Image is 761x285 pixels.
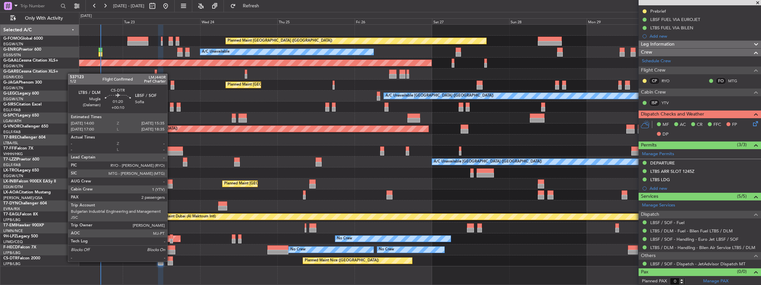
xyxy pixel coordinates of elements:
span: T7-FFI [3,146,15,150]
a: T7-EAGLFalcon 8X [3,212,38,216]
span: [DATE] - [DATE] [113,3,144,9]
span: T7-LZZI [3,157,17,161]
div: Mon 22 [46,18,123,24]
span: Flight Crew [641,67,666,74]
a: EGLF/FAB [3,162,21,167]
span: G-GAAL [3,59,19,63]
div: No Crew [337,234,352,244]
span: Crew [641,49,652,56]
span: DP [663,131,669,138]
span: Refresh [237,4,265,8]
button: Refresh [227,1,267,11]
span: CR [697,122,702,128]
a: CS-DTRFalcon 2000 [3,256,40,260]
a: MTG [728,78,743,84]
div: No Crew [379,245,394,255]
a: LX-AOACitation Mustang [3,190,51,194]
a: LBSF / SOF - Handling - Euro Jet LBSF / SOF [650,236,738,242]
a: LTBA/ISL [3,141,18,145]
a: LTBS / DLM - Fuel - Bilen Fuel LTBS / DLM [650,228,733,234]
a: LTBS / DLM - Handling - Bilen Air Service LTBS / DLM [650,245,755,250]
a: G-FOMOGlobal 6000 [3,37,43,41]
input: Trip Number [20,1,59,11]
span: Only With Activity [17,16,70,21]
a: T7-DYNChallenger 604 [3,201,47,205]
a: EGSS/STN [3,53,21,58]
a: LGAV/ATH [3,119,21,124]
span: G-ENRG [3,48,19,52]
span: F-HECD [3,245,18,249]
div: FO [715,77,726,85]
div: LTBS FUEL VIA BILEN [650,25,693,31]
div: Planned Maint [GEOGRAPHIC_DATA] ([GEOGRAPHIC_DATA]) [228,36,332,46]
span: G-VNOR [3,125,20,129]
div: LBSF FUEL VIA EUROJET [650,17,700,22]
span: Permits [641,142,657,149]
a: G-SPCYLegacy 650 [3,114,39,118]
a: 9H-LPZLegacy 500 [3,234,38,238]
div: Sun 28 [509,18,586,24]
div: Planned Maint Dubai (Al Maktoum Intl) [150,212,216,222]
a: EGGW/LTN [3,97,23,102]
span: (3/3) [737,141,747,148]
div: Tue 23 [123,18,200,24]
a: LBSF / SOF - Dispatch - JetAdvisor Dispatch MT [650,261,745,267]
span: AC [680,122,686,128]
a: EGLF/FAB [3,108,21,113]
div: Planned Maint [GEOGRAPHIC_DATA] ([GEOGRAPHIC_DATA]) [73,124,178,134]
a: G-SIRSCitation Excel [3,103,42,107]
a: Manage PAX [703,278,728,285]
span: LX-AOA [3,190,19,194]
span: G-SPCY [3,114,18,118]
a: G-JAGAPhenom 300 [3,81,42,85]
a: LFPB/LBG [3,261,21,266]
div: AOG Maint Cannes (Mandelieu) [79,234,133,244]
a: RYO [662,78,677,84]
div: LTBS LDG [650,177,670,182]
a: EDLW/DTM [3,184,23,189]
div: Add new [650,33,758,39]
div: Mon 29 [587,18,664,24]
a: T7-LZZIPraetor 600 [3,157,39,161]
span: LX-TRO [3,168,18,172]
span: G-FOMO [3,37,20,41]
span: LX-INB [3,179,16,183]
a: LFMD/CEQ [3,239,23,244]
a: Schedule Crew [642,58,671,65]
a: G-ENRGPraetor 600 [3,48,41,52]
div: Planned Maint [GEOGRAPHIC_DATA] [79,223,143,233]
span: Others [641,252,656,260]
span: T7-EMI [3,223,16,227]
a: EGNR/CEG [3,75,23,80]
div: [DATE] [80,13,92,19]
span: Dispatch Checks and Weather [641,111,704,118]
div: Planned Maint Nice ([GEOGRAPHIC_DATA]) [305,256,379,266]
span: MF [663,122,669,128]
span: 9H-LPZ [3,234,17,238]
span: T7-DYN [3,201,18,205]
span: Services [641,193,658,200]
a: LX-TROLegacy 650 [3,168,39,172]
a: G-LEGCLegacy 600 [3,92,39,96]
span: G-JAGA [3,81,19,85]
a: EGLF/FAB [3,130,21,135]
span: T7-EAGL [3,212,20,216]
div: A/C Unavailable [202,47,229,57]
div: ISP [649,99,660,107]
a: VHHH/HKG [3,151,23,156]
span: (0/0) [737,268,747,275]
button: Only With Activity [7,13,72,24]
div: A/C Unavailable [GEOGRAPHIC_DATA] ([GEOGRAPHIC_DATA]) [434,157,542,167]
span: (5/5) [737,193,747,200]
a: F-HECDFalcon 7X [3,245,36,249]
div: Thu 25 [277,18,355,24]
a: [PERSON_NAME]/QSA [3,195,43,200]
span: Cabin Crew [641,89,666,96]
div: Planned Maint [GEOGRAPHIC_DATA] ([GEOGRAPHIC_DATA]) [228,80,332,90]
div: Prebrief [650,8,666,14]
a: YTV [662,100,677,106]
span: G-SIRS [3,103,16,107]
a: G-GARECessna Citation XLS+ [3,70,58,74]
a: LFPB/LBG [3,217,21,222]
div: Wed 24 [200,18,277,24]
